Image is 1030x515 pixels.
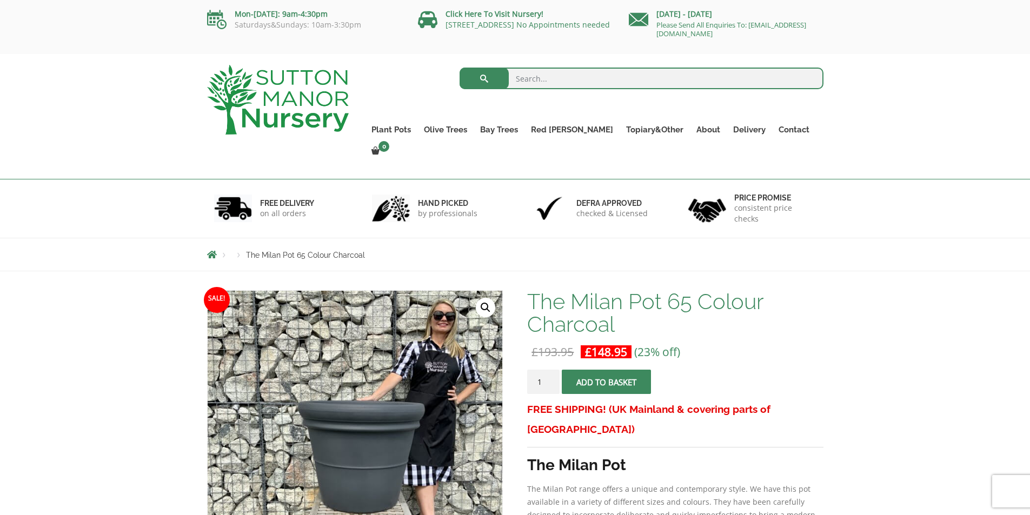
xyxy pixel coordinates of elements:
span: (23% off) [634,344,680,359]
a: Red [PERSON_NAME] [524,122,620,137]
h6: hand picked [418,198,477,208]
p: Saturdays&Sundays: 10am-3:30pm [207,21,402,29]
bdi: 148.95 [585,344,627,359]
a: 0 [365,144,393,159]
a: View full-screen image gallery [476,298,495,317]
button: Add to basket [562,370,651,394]
h6: Price promise [734,193,816,203]
a: Bay Trees [474,122,524,137]
nav: Breadcrumbs [207,250,823,259]
h6: FREE DELIVERY [260,198,314,208]
a: Please Send All Enquiries To: [EMAIL_ADDRESS][DOMAIN_NAME] [656,20,806,38]
span: £ [531,344,538,359]
p: checked & Licensed [576,208,648,219]
a: Delivery [727,122,772,137]
img: 4.jpg [688,192,726,225]
a: About [690,122,727,137]
h6: Defra approved [576,198,648,208]
img: 2.jpg [372,195,410,222]
input: Product quantity [527,370,560,394]
h1: The Milan Pot 65 Colour Charcoal [527,290,823,336]
p: [DATE] - [DATE] [629,8,823,21]
bdi: 193.95 [531,344,574,359]
a: Topiary&Other [620,122,690,137]
span: 0 [378,141,389,152]
a: [STREET_ADDRESS] No Appointments needed [446,19,610,30]
a: Click Here To Visit Nursery! [446,9,543,19]
a: Contact [772,122,816,137]
a: Olive Trees [417,122,474,137]
p: consistent price checks [734,203,816,224]
p: by professionals [418,208,477,219]
p: Mon-[DATE]: 9am-4:30pm [207,8,402,21]
span: £ [585,344,592,359]
img: 1.jpg [214,195,252,222]
input: Search... [460,68,823,89]
strong: The Milan Pot [527,456,626,474]
p: on all orders [260,208,314,219]
h3: FREE SHIPPING! (UK Mainland & covering parts of [GEOGRAPHIC_DATA]) [527,399,823,439]
span: The Milan Pot 65 Colour Charcoal [246,251,365,259]
span: Sale! [204,287,230,313]
a: Plant Pots [365,122,417,137]
img: logo [207,65,349,135]
img: 3.jpg [530,195,568,222]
